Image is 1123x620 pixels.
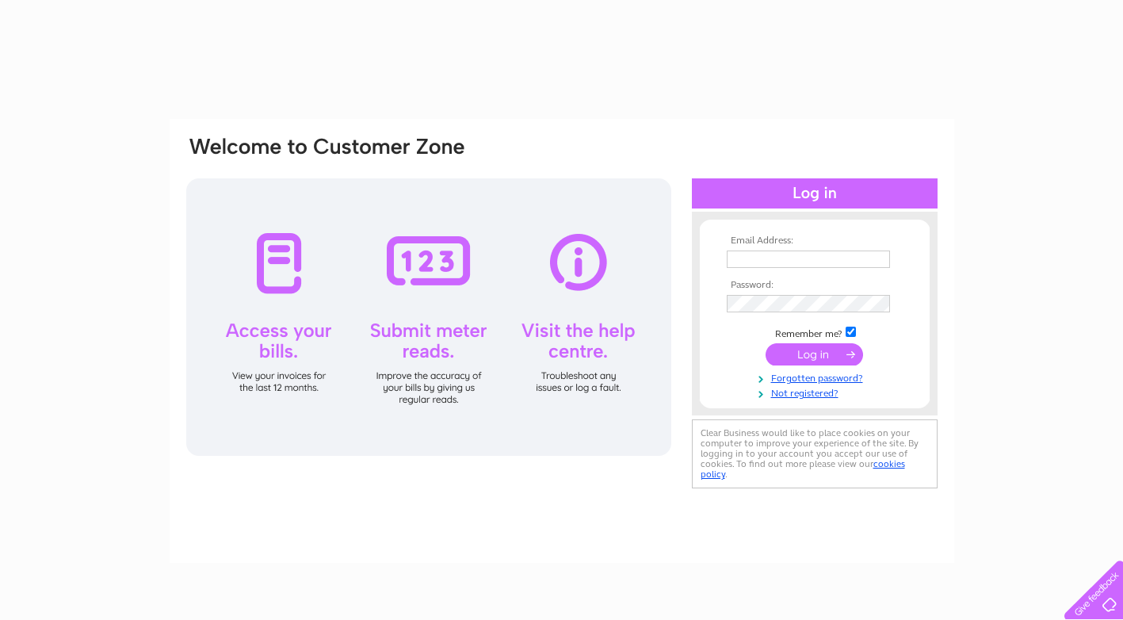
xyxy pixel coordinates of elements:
a: cookies policy [701,458,905,480]
input: Submit [766,343,863,365]
a: Forgotten password? [727,369,907,385]
th: Password: [723,280,907,291]
td: Remember me? [723,324,907,340]
a: Not registered? [727,385,907,400]
th: Email Address: [723,235,907,247]
div: Clear Business would like to place cookies on your computer to improve your experience of the sit... [692,419,938,488]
